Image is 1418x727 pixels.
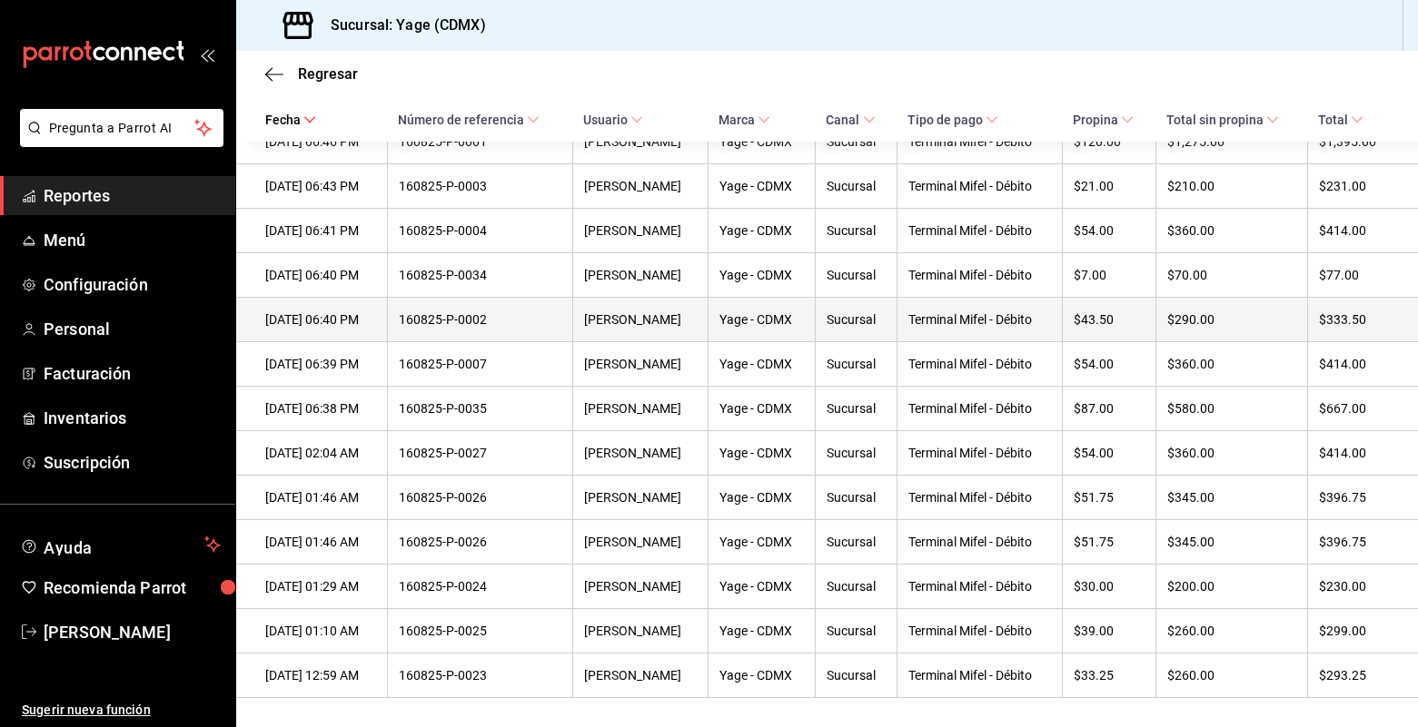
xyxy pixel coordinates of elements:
[399,312,561,327] div: 160825-P-0002
[44,620,221,644] span: [PERSON_NAME]
[827,312,885,327] div: Sucursal
[719,113,770,127] span: Marca
[265,113,316,127] span: Fecha
[1167,668,1296,683] div: $260.00
[584,624,697,638] div: [PERSON_NAME]
[265,268,376,282] div: [DATE] 06:40 PM
[399,535,561,549] div: 160825-P-0026
[908,624,1051,638] div: Terminal Mifel - Débito
[399,179,561,193] div: 160825-P-0003
[827,579,885,594] div: Sucursal
[584,134,697,149] div: [PERSON_NAME]
[399,268,561,282] div: 160825-P-0034
[719,312,805,327] div: Yage - CDMX
[399,668,561,683] div: 160825-P-0023
[20,109,223,147] button: Pregunta a Parrot AI
[265,624,376,638] div: [DATE] 01:10 AM
[1074,401,1145,416] div: $87.00
[584,401,697,416] div: [PERSON_NAME]
[265,134,376,149] div: [DATE] 06:46 PM
[827,668,885,683] div: Sucursal
[1167,134,1296,149] div: $1,275.00
[399,357,561,371] div: 160825-P-0007
[1074,490,1145,505] div: $51.75
[584,179,697,193] div: [PERSON_NAME]
[908,223,1051,238] div: Terminal Mifel - Débito
[827,179,885,193] div: Sucursal
[265,668,376,683] div: [DATE] 12:59 AM
[584,223,697,238] div: [PERSON_NAME]
[908,134,1051,149] div: Terminal Mifel - Débito
[908,401,1051,416] div: Terminal Mifel - Débito
[265,179,376,193] div: [DATE] 06:43 PM
[265,357,376,371] div: [DATE] 06:39 PM
[44,575,221,600] span: Recomienda Parrot
[584,268,697,282] div: [PERSON_NAME]
[908,490,1051,505] div: Terminal Mifel - Débito
[44,272,221,297] span: Configuración
[584,312,697,327] div: [PERSON_NAME]
[200,47,214,62] button: open_drawer_menu
[719,490,805,505] div: Yage - CDMX
[583,113,643,127] span: Usuario
[1167,446,1296,460] div: $360.00
[1319,668,1389,683] div: $293.25
[399,446,561,460] div: 160825-P-0027
[827,446,885,460] div: Sucursal
[1318,113,1363,127] span: Total
[44,361,221,386] span: Facturación
[265,490,376,505] div: [DATE] 01:46 AM
[399,579,561,594] div: 160825-P-0024
[1319,179,1389,193] div: $231.00
[1167,179,1296,193] div: $210.00
[1167,223,1296,238] div: $360.00
[298,65,358,83] span: Regresar
[719,223,805,238] div: Yage - CDMX
[1167,357,1296,371] div: $360.00
[719,357,805,371] div: Yage - CDMX
[1074,134,1145,149] div: $120.00
[1319,579,1389,594] div: $230.00
[1319,490,1389,505] div: $396.75
[13,132,223,151] a: Pregunta a Parrot AI
[44,406,221,430] span: Inventarios
[1167,312,1296,327] div: $290.00
[1166,113,1279,127] span: Total sin propina
[1319,312,1389,327] div: $333.50
[1167,535,1296,549] div: $345.00
[908,579,1051,594] div: Terminal Mifel - Débito
[908,268,1051,282] div: Terminal Mifel - Débito
[265,446,376,460] div: [DATE] 02:04 AM
[265,401,376,416] div: [DATE] 06:38 PM
[827,624,885,638] div: Sucursal
[719,268,805,282] div: Yage - CDMX
[908,179,1051,193] div: Terminal Mifel - Débito
[49,119,195,138] span: Pregunta a Parrot AI
[1167,401,1296,416] div: $580.00
[1319,223,1389,238] div: $414.00
[1319,134,1389,149] div: $1,395.00
[719,134,805,149] div: Yage - CDMX
[908,446,1051,460] div: Terminal Mifel - Débito
[265,579,376,594] div: [DATE] 01:29 AM
[44,228,221,252] span: Menú
[1074,357,1145,371] div: $54.00
[316,15,486,36] h3: Sucursal: Yage (CDMX)
[44,317,221,341] span: Personal
[827,357,885,371] div: Sucursal
[1319,624,1389,638] div: $299.00
[44,450,221,475] span: Suscripción
[1074,223,1145,238] div: $54.00
[908,535,1051,549] div: Terminal Mifel - Débito
[719,668,805,683] div: Yage - CDMX
[1319,357,1389,371] div: $414.00
[908,357,1051,371] div: Terminal Mifel - Débito
[719,446,805,460] div: Yage - CDMX
[584,357,697,371] div: [PERSON_NAME]
[1167,268,1296,282] div: $70.00
[1074,446,1145,460] div: $54.00
[826,113,875,127] span: Canal
[719,401,805,416] div: Yage - CDMX
[399,223,561,238] div: 160825-P-0004
[908,312,1051,327] div: Terminal Mifel - Débito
